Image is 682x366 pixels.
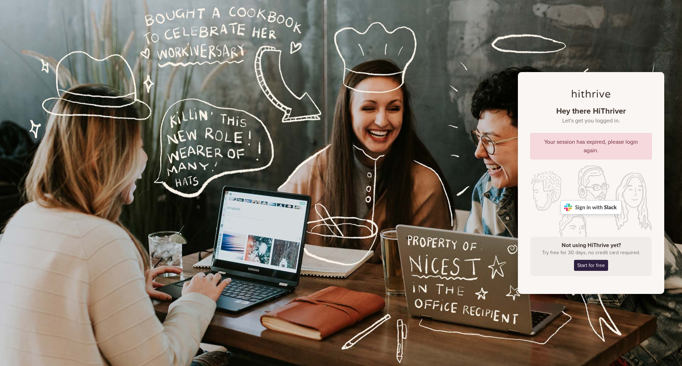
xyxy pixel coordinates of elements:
[574,260,608,271] a: Start for free
[561,200,622,214] img: Sign in with Slack
[572,90,610,98] img: hithrive-logo-dark.4eb238aa.svg
[530,133,652,159] div: Your session has expired, please login again.
[536,242,646,249] h4: Not using HiThrive yet?
[536,249,646,256] p: Try free for 30 days, no credit card required.
[530,118,652,124] small: Let's get you logged in.
[530,106,652,125] h1: Hey there HiThriver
